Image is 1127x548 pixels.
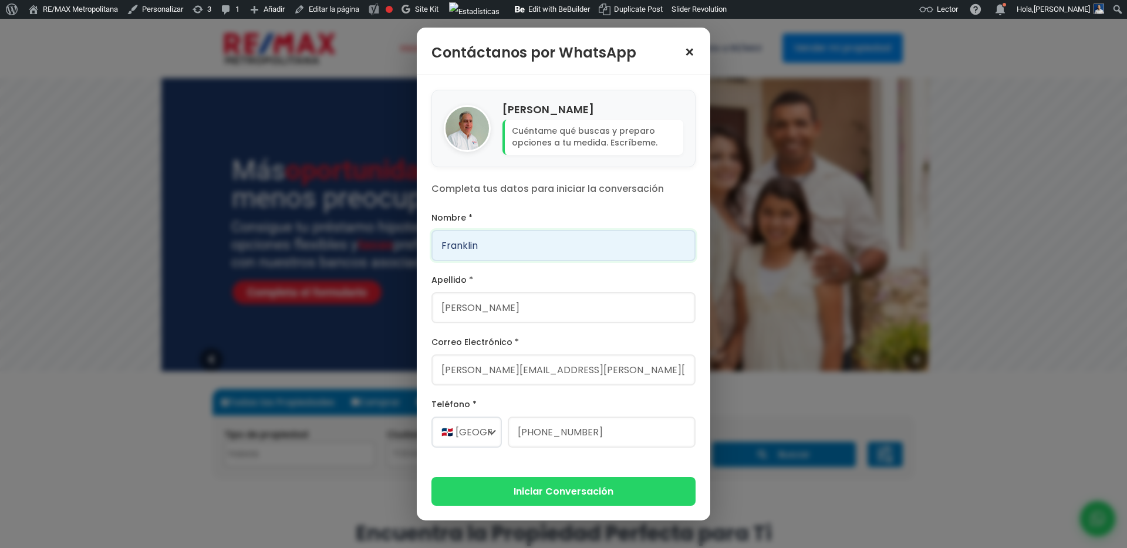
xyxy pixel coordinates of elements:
[1034,5,1090,13] span: [PERSON_NAME]
[502,102,683,117] h4: [PERSON_NAME]
[449,2,500,21] img: Visitas de 48 horas. Haz clic para ver más estadísticas del sitio.
[502,120,683,154] p: Cuéntame qué buscas y preparo opciones a tu medida. Escríbeme.
[431,211,696,225] label: Nombre *
[431,477,696,506] button: Iniciar Conversación
[672,5,727,13] span: Slider Revolution
[446,107,489,150] img: Enrique Perez
[431,182,696,196] p: Completa tus datos para iniciar la conversación
[431,397,696,412] label: Teléfono *
[431,42,636,63] h3: Contáctanos por WhatsApp
[508,417,696,448] input: 123-456-7890
[684,45,696,61] span: ×
[431,335,696,350] label: Correo Electrónico *
[415,5,438,13] span: Site Kit
[431,273,696,287] label: Apellido *
[386,6,393,13] div: Frase clave objetivo no establecida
